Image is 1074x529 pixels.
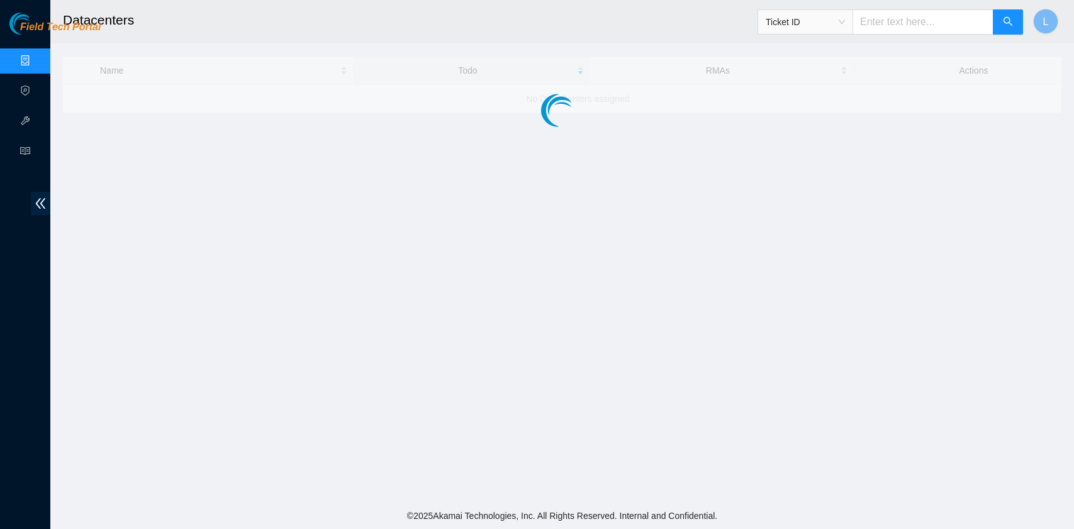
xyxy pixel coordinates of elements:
button: L [1033,9,1058,34]
img: Akamai Technologies [9,13,64,35]
span: read [20,140,30,165]
span: L [1043,14,1049,30]
span: search [1003,16,1013,28]
span: double-left [31,192,50,215]
span: Ticket ID [766,13,845,31]
span: Field Tech Portal [20,21,101,33]
footer: © 2025 Akamai Technologies, Inc. All Rights Reserved. Internal and Confidential. [50,503,1074,529]
input: Enter text here... [853,9,993,35]
a: Akamai TechnologiesField Tech Portal [9,23,101,39]
button: search [993,9,1023,35]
